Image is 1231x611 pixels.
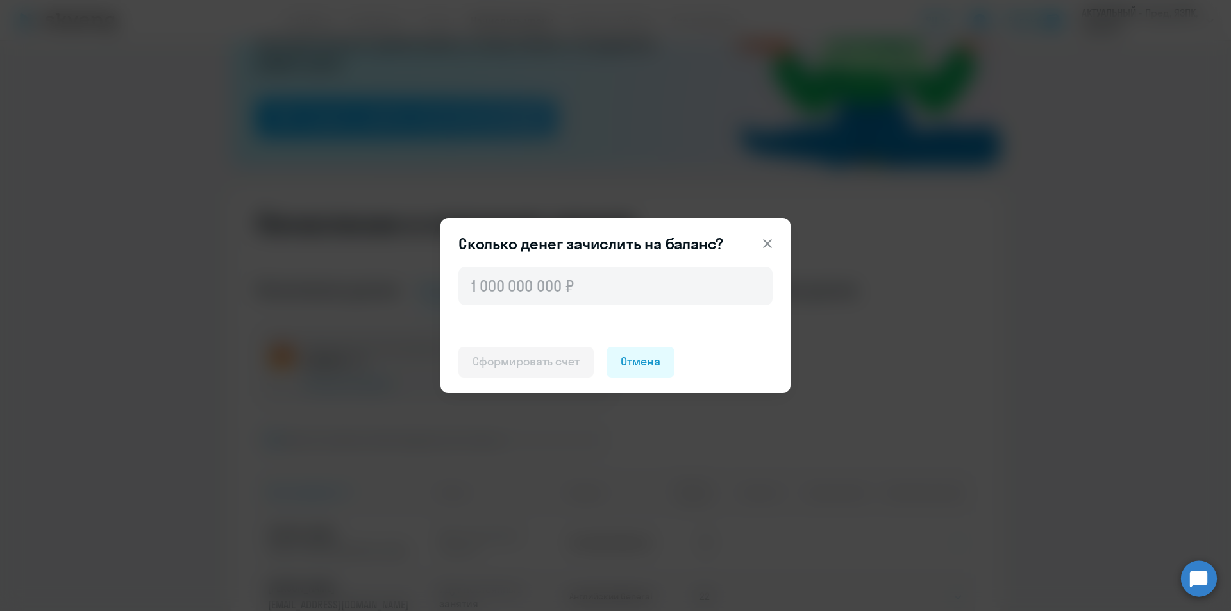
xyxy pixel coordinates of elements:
button: Отмена [607,347,674,378]
header: Сколько денег зачислить на баланс? [440,233,791,254]
input: 1 000 000 000 ₽ [458,267,773,305]
button: Сформировать счет [458,347,594,378]
div: Сформировать счет [473,353,580,370]
div: Отмена [621,353,660,370]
